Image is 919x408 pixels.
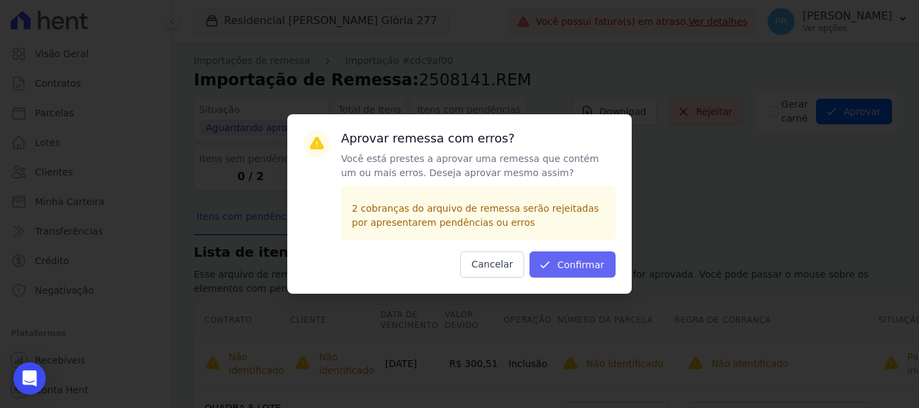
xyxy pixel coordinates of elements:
[341,152,616,180] p: Você está prestes a aprovar uma remessa que contém um ou mais erros. Deseja aprovar mesmo assim?
[529,251,616,278] button: Confirmar
[460,251,525,278] button: Cancelar
[13,362,46,395] div: Open Intercom Messenger
[352,202,605,230] p: 2 cobranças do arquivo de remessa serão rejeitadas por apresentarem pendências ou erros
[341,130,616,147] h3: Aprovar remessa com erros?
